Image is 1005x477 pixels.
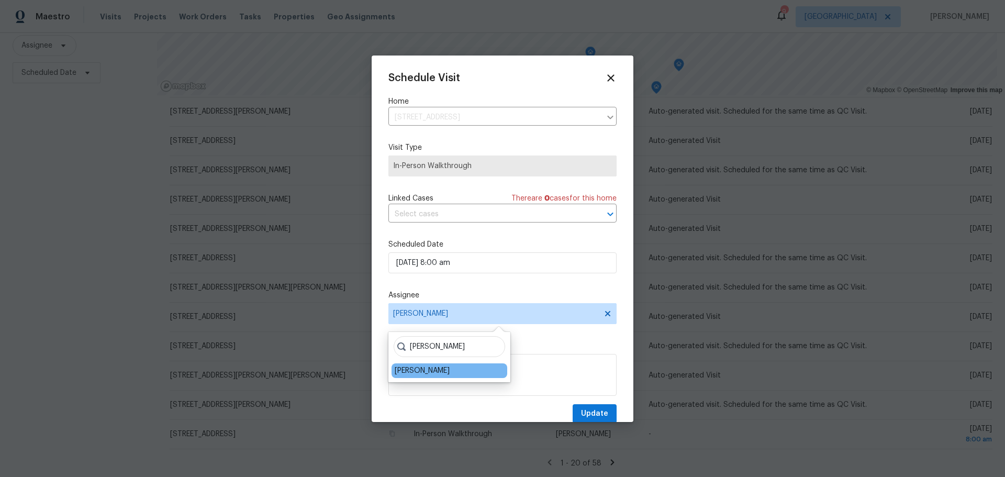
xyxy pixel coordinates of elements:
input: Enter in an address [388,109,601,126]
button: Open [603,207,618,221]
label: Scheduled Date [388,239,617,250]
span: Linked Cases [388,193,433,204]
span: Schedule Visit [388,73,460,83]
label: Visit Type [388,142,617,153]
input: M/D/YYYY [388,252,617,273]
label: Assignee [388,290,617,301]
input: Select cases [388,206,587,223]
span: In-Person Walkthrough [393,161,612,171]
span: Update [581,407,608,420]
span: 0 [544,195,550,202]
span: [PERSON_NAME] [393,309,598,318]
label: Home [388,96,617,107]
span: Close [605,72,617,84]
div: [PERSON_NAME] [395,365,450,376]
span: There are case s for this home [511,193,617,204]
button: Update [573,404,617,424]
